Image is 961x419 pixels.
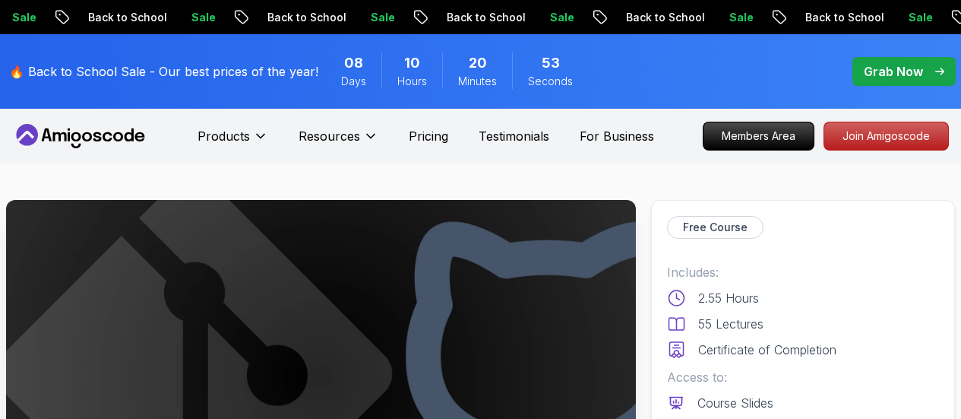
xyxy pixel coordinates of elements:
[344,52,363,74] span: 8 Days
[409,127,448,145] a: Pricing
[542,52,560,74] span: 53 Seconds
[698,289,759,307] p: 2.55 Hours
[458,74,497,89] span: Minutes
[435,10,538,25] p: Back to School
[667,263,939,281] p: Includes:
[255,10,359,25] p: Back to School
[198,127,250,145] p: Products
[299,127,360,145] p: Resources
[580,127,654,145] a: For Business
[528,74,573,89] span: Seconds
[703,122,814,150] p: Members Area
[703,122,814,151] a: Members Area
[697,394,773,412] p: Course Slides
[793,10,896,25] p: Back to School
[864,62,923,81] p: Grab Now
[698,315,763,333] p: 55 Lectures
[179,10,228,25] p: Sale
[76,10,179,25] p: Back to School
[824,122,948,150] p: Join Amigoscode
[479,127,549,145] a: Testimonials
[198,127,268,157] button: Products
[469,52,487,74] span: 20 Minutes
[614,10,717,25] p: Back to School
[823,122,949,151] a: Join Amigoscode
[896,10,945,25] p: Sale
[538,10,586,25] p: Sale
[341,74,366,89] span: Days
[683,220,748,235] p: Free Course
[698,341,836,359] p: Certificate of Completion
[359,10,407,25] p: Sale
[717,10,766,25] p: Sale
[9,62,318,81] p: 🔥 Back to School Sale - Our best prices of the year!
[299,127,378,157] button: Resources
[404,52,420,74] span: 10 Hours
[397,74,427,89] span: Hours
[667,368,939,386] p: Access to:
